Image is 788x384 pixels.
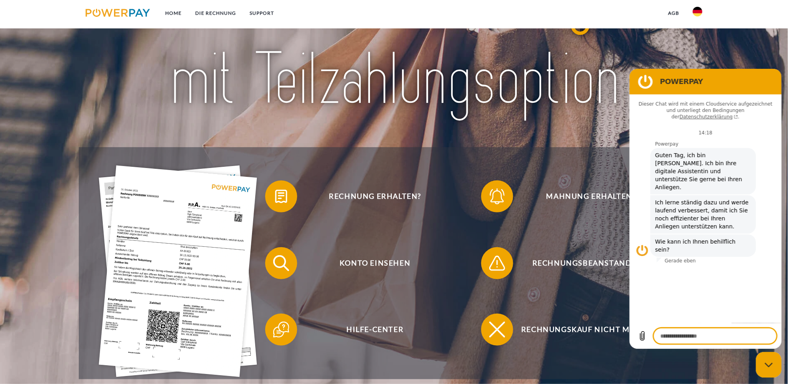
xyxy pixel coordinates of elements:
[243,6,281,20] a: SUPPORT
[277,314,473,346] span: Hilfe-Center
[277,247,473,279] span: Konto einsehen
[487,253,507,273] img: qb_warning.svg
[271,186,291,206] img: qb_bill.svg
[158,6,188,20] a: Home
[99,165,257,377] img: single_invoice_powerpay_de.jpg
[188,6,243,20] a: DIE RECHNUNG
[265,247,473,279] button: Konto einsehen
[265,180,473,212] button: Rechnung erhalten?
[277,180,473,212] span: Rechnung erhalten?
[481,247,689,279] button: Rechnungsbeanstandung
[630,69,782,349] iframe: Messaging-Fenster
[493,314,689,346] span: Rechnungskauf nicht möglich
[481,180,689,212] button: Mahnung erhalten?
[271,320,291,340] img: qb_help.svg
[693,7,702,16] img: de
[86,9,150,17] img: logo-powerpay.svg
[756,352,782,378] iframe: Schaltfläche zum Öffnen des Messaging-Fensters; Konversation läuft
[493,180,689,212] span: Mahnung erhalten?
[481,314,689,346] button: Rechnungskauf nicht möglich
[487,186,507,206] img: qb_bell.svg
[487,320,507,340] img: qb_close.svg
[661,6,686,20] a: agb
[265,314,473,346] button: Hilfe-Center
[493,247,689,279] span: Rechnungsbeanstandung
[271,253,291,273] img: qb_search.svg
